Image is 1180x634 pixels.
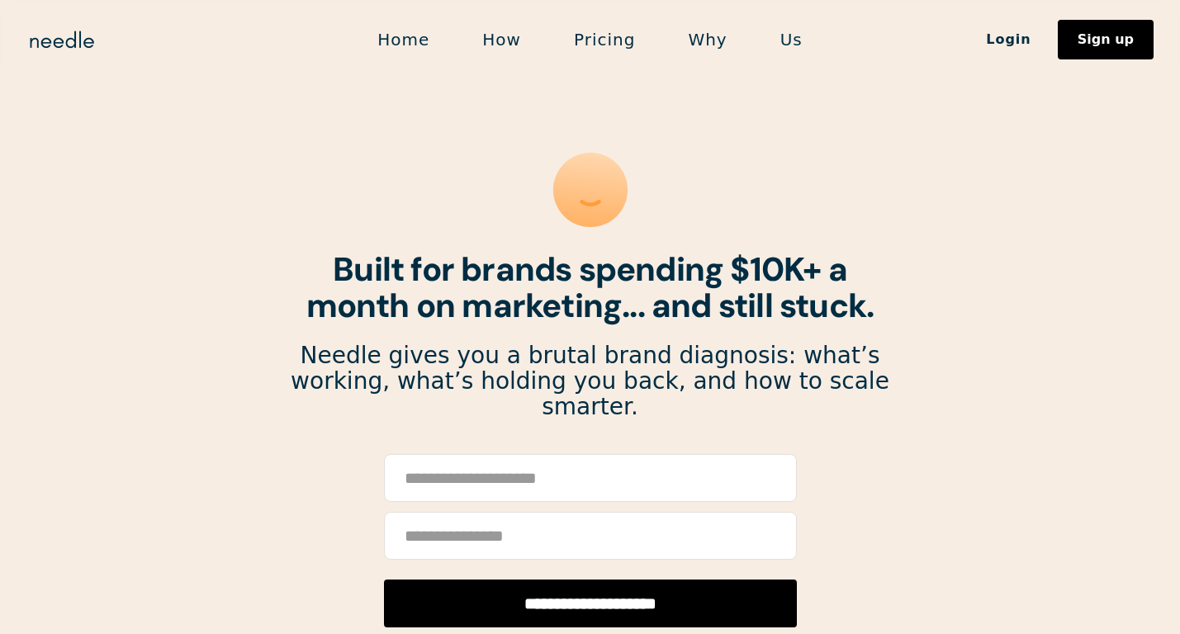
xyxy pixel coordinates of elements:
a: Us [754,22,829,57]
a: Why [661,22,753,57]
p: Needle gives you a brutal brand diagnosis: what’s working, what’s holding you back, and how to sc... [290,343,891,419]
div: Sign up [1078,33,1134,46]
a: Pricing [547,22,661,57]
strong: Built for brands spending $10K+ a month on marketing... and still stuck. [306,248,874,327]
a: Home [351,22,456,57]
a: Login [960,26,1058,54]
form: Email Form [384,454,797,627]
a: Sign up [1058,20,1154,59]
a: How [456,22,547,57]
